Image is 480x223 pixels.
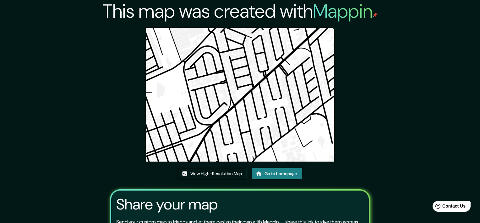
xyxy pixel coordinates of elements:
[116,196,218,213] h3: Share your map
[178,168,247,180] a: View High-Resolution Map
[146,28,335,162] img: created-map
[424,198,473,216] iframe: Help widget launcher
[373,13,378,18] img: mappin-pin
[252,168,302,180] a: Go to homepage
